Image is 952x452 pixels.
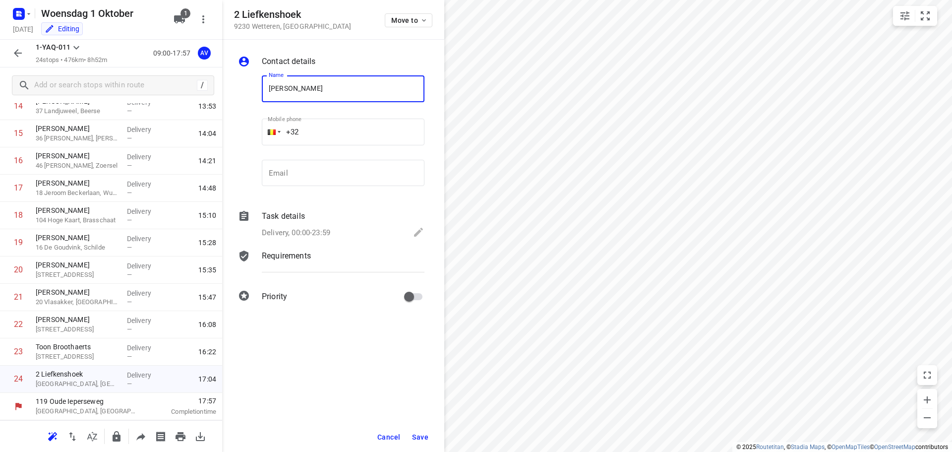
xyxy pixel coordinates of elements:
[895,6,915,26] button: Map settings
[198,156,216,166] span: 14:21
[36,287,119,297] p: [PERSON_NAME]
[262,119,424,145] input: 1 (702) 123-4567
[198,47,211,60] div: AV
[198,320,216,329] span: 16:08
[36,233,119,243] p: [PERSON_NAME]
[14,347,23,356] div: 23
[127,298,132,306] span: —
[127,162,132,169] span: —
[198,101,216,111] span: 13:53
[107,427,126,447] button: Lock route
[198,347,216,357] span: 16:22
[36,379,119,389] p: [GEOGRAPHIC_DATA], [GEOGRAPHIC_DATA]
[14,292,23,302] div: 21
[36,369,119,379] p: 2 Liefkenshoek
[127,261,164,271] p: Delivery
[408,428,432,446] button: Save
[36,161,119,171] p: 46 [PERSON_NAME], Zoersel
[391,16,428,24] span: Move to
[262,210,305,222] p: Task details
[43,431,62,441] span: Reoptimize route
[127,216,132,224] span: —
[268,117,301,122] label: Mobile phone
[127,134,132,142] span: —
[171,431,190,441] span: Print route
[198,238,216,248] span: 15:28
[36,324,119,334] p: [STREET_ADDRESS]
[127,107,132,115] span: —
[151,396,216,406] span: 17:57
[36,124,119,133] p: [PERSON_NAME]
[194,43,214,63] button: AV
[791,444,825,451] a: Stadia Maps
[832,444,870,451] a: OpenMapTiles
[238,250,424,280] div: Requirements
[412,433,428,441] span: Save
[36,260,119,270] p: [PERSON_NAME]
[36,56,107,65] p: 24 stops • 476km • 8h52m
[151,431,171,441] span: Print shipping labels
[14,129,23,138] div: 15
[127,288,164,298] p: Delivery
[373,428,404,446] button: Cancel
[198,374,216,384] span: 17:04
[36,178,119,188] p: [PERSON_NAME]
[9,23,37,35] h5: Project date
[14,156,23,165] div: 16
[14,265,23,274] div: 20
[893,6,937,26] div: small contained button group
[198,183,216,193] span: 14:48
[127,125,164,134] p: Delivery
[131,431,151,441] span: Share route
[14,320,23,329] div: 22
[262,291,287,303] p: Priority
[127,370,164,380] p: Delivery
[385,13,432,27] button: Move to
[34,78,197,93] input: Add or search stops within route
[14,374,23,384] div: 24
[127,234,164,244] p: Delivery
[14,183,23,193] div: 17
[36,270,119,280] p: [STREET_ADDRESS]
[127,206,164,216] p: Delivery
[238,56,424,69] div: Contact details
[36,243,119,253] p: 16 De Goudvink, Schilde
[915,6,935,26] button: Fit zoom
[127,152,164,162] p: Delivery
[197,80,208,91] div: /
[736,444,948,451] li: © 2025 , © , © © contributors
[190,431,210,441] span: Download route
[82,431,102,441] span: Sort by time window
[36,352,119,362] p: 76 Gijzelaarsstraat, Antwerpen
[127,316,164,325] p: Delivery
[234,9,351,20] h5: 2 Liefkenshoek
[127,189,132,196] span: —
[127,325,132,333] span: —
[36,205,119,215] p: [PERSON_NAME]
[36,42,70,53] p: 1-YAQ-011
[198,292,216,302] span: 15:47
[262,227,330,239] p: Delivery, 00:00-23:59
[194,48,214,58] span: Assigned to Axel Verzele
[36,215,119,225] p: 104 Hoge Kaart, Brasschaat
[14,238,23,247] div: 19
[262,119,281,145] div: Belgium: + 32
[36,396,139,406] p: 119 Oude Ieperseweg
[45,24,79,34] div: You are currently in edit mode.
[151,407,216,417] p: Completion time
[238,210,424,240] div: Task detailsDelivery, 00:00-23:59
[62,431,82,441] span: Reverse route
[756,444,784,451] a: Routetitan
[127,343,164,353] p: Delivery
[874,444,915,451] a: OpenStreetMap
[37,5,166,21] h5: Rename
[36,297,119,307] p: 20 Vlasakker, [GEOGRAPHIC_DATA]
[413,226,424,238] svg: Edit
[262,250,311,262] p: Requirements
[36,151,119,161] p: [PERSON_NAME]
[198,129,216,138] span: 14:04
[36,406,139,416] p: [GEOGRAPHIC_DATA], [GEOGRAPHIC_DATA]
[36,315,119,324] p: [PERSON_NAME]
[262,56,315,67] p: Contact details
[14,210,23,220] div: 18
